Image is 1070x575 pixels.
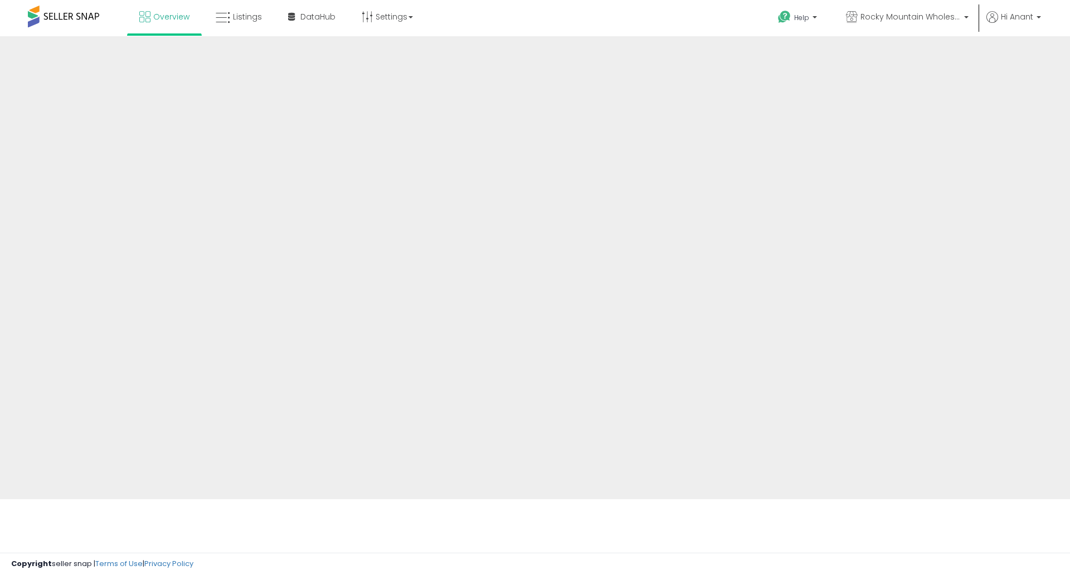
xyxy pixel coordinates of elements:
[153,11,189,22] span: Overview
[794,13,809,22] span: Help
[986,11,1041,36] a: Hi Anant
[860,11,961,22] span: Rocky Mountain Wholesale
[769,2,828,36] a: Help
[300,11,335,22] span: DataHub
[777,10,791,24] i: Get Help
[233,11,262,22] span: Listings
[1001,11,1033,22] span: Hi Anant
